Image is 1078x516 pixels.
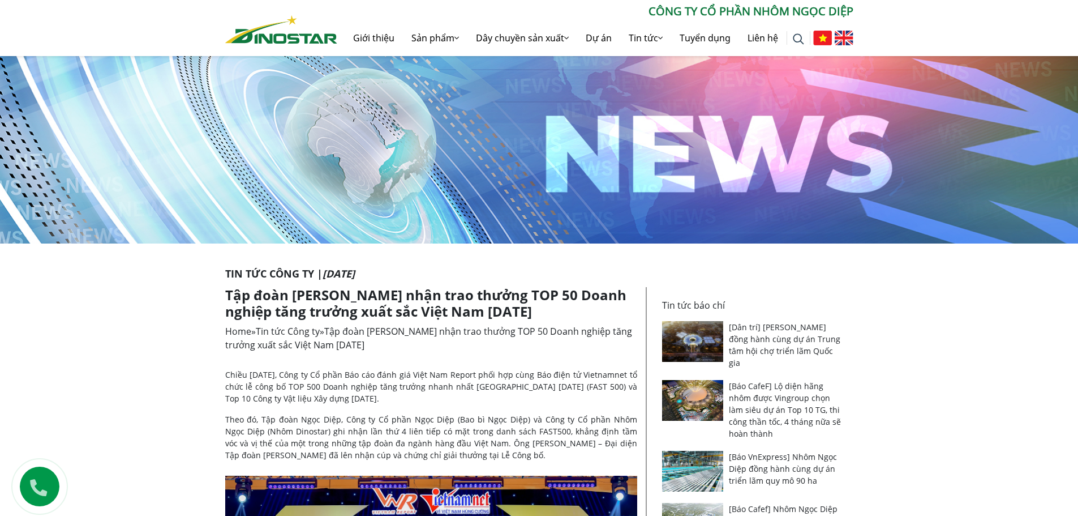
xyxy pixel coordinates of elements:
h1: Tập đoàn [PERSON_NAME] nhận trao thưởng TOP 50 Doanh nghiệp tăng trưởng xuất sắc Việt Nam [DATE] [225,287,637,320]
p: Theo đó, Tập đoàn Ngọc Diệp, Công ty Cổ phần Ngọc Diệp (Bao bì Ngọc Diệp) và Công ty Cổ phần Nhôm... [225,413,637,461]
a: Giới thiệu [345,20,403,56]
img: Tiếng Việt [813,31,832,45]
span: » » [225,325,632,351]
img: Nhôm Dinostar [225,15,337,44]
a: Liên hệ [739,20,787,56]
img: search [793,33,804,45]
a: [Dân trí] [PERSON_NAME] đồng hành cùng dự án Trung tâm hội chợ triển lãm Quốc gia [729,322,840,368]
a: Tuyển dụng [671,20,739,56]
a: Tin tức Công ty [256,325,320,338]
a: Home [225,325,251,338]
img: [Dân trí] Nhôm Ngọc Diệp đồng hành cùng dự án Trung tâm hội chợ triển lãm Quốc gia [662,321,724,362]
i: [DATE] [323,267,355,280]
img: [Báo CafeF] Lộ diện hãng nhôm được Vingroup chọn làm siêu dự án Top 10 TG, thi công thần tốc, 4 t... [662,380,724,421]
span: Tập đoàn [PERSON_NAME] nhận trao thưởng TOP 50 Doanh nghiệp tăng trưởng xuất sắc Việt Nam [DATE] [225,325,632,351]
p: Chiều [DATE], Công ty Cổ phần Báo cáo đánh giá Việt Nam Report phối hợp cùng Báo điện tử Vietnamn... [225,369,637,404]
p: CÔNG TY CỔ PHẦN NHÔM NGỌC DIỆP [337,3,853,20]
a: [Báo CafeF] Lộ diện hãng nhôm được Vingroup chọn làm siêu dự án Top 10 TG, thi công thần tốc, 4 t... [729,381,841,439]
img: [Báo VnExpress] Nhôm Ngọc Diệp đồng hành cùng dự án triển lãm quy mô 90 ha [662,451,724,492]
a: Tin tức [620,20,671,56]
a: [Báo VnExpress] Nhôm Ngọc Diệp đồng hành cùng dự án triển lãm quy mô 90 ha [729,451,837,486]
a: Dự án [577,20,620,56]
a: Dây chuyền sản xuất [467,20,577,56]
a: Sản phẩm [403,20,467,56]
p: Tin tức Công ty | [225,266,853,282]
img: English [835,31,853,45]
p: Tin tức báo chí [662,298,847,312]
